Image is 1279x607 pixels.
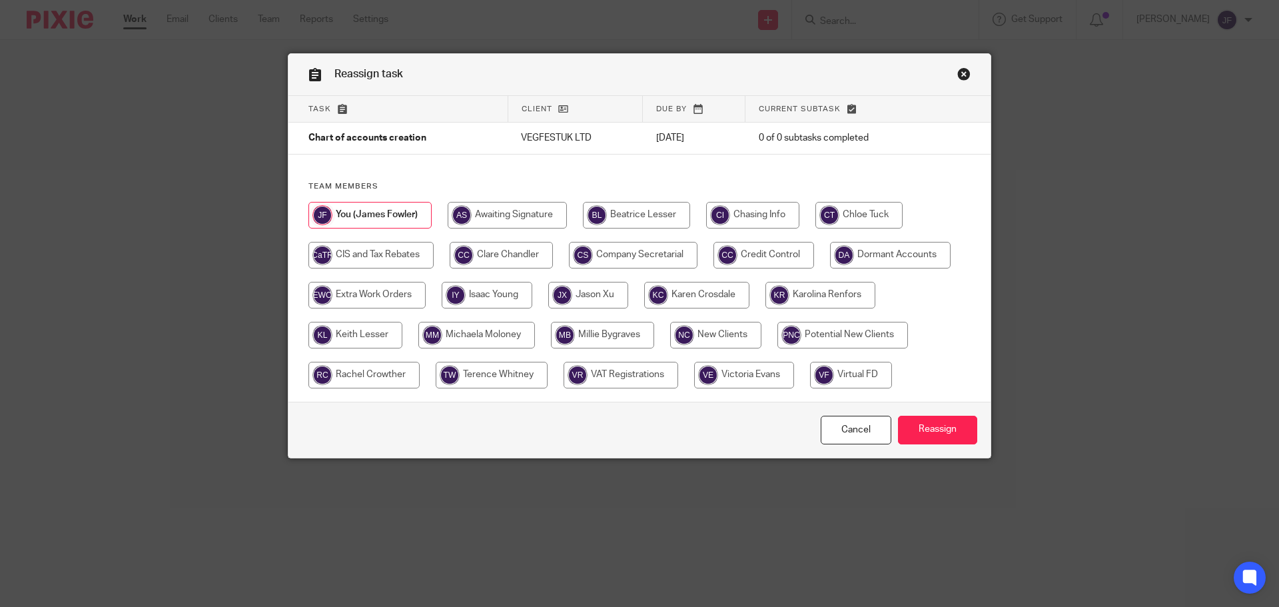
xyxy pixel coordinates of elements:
[656,105,687,113] span: Due by
[745,123,935,155] td: 0 of 0 subtasks completed
[308,134,426,143] span: Chart of accounts creation
[759,105,841,113] span: Current subtask
[656,131,732,145] p: [DATE]
[957,67,971,85] a: Close this dialog window
[521,131,630,145] p: VEGFESTUK LTD
[522,105,552,113] span: Client
[308,105,331,113] span: Task
[308,181,971,192] h4: Team members
[898,416,977,444] input: Reassign
[334,69,403,79] span: Reassign task
[821,416,891,444] a: Close this dialog window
